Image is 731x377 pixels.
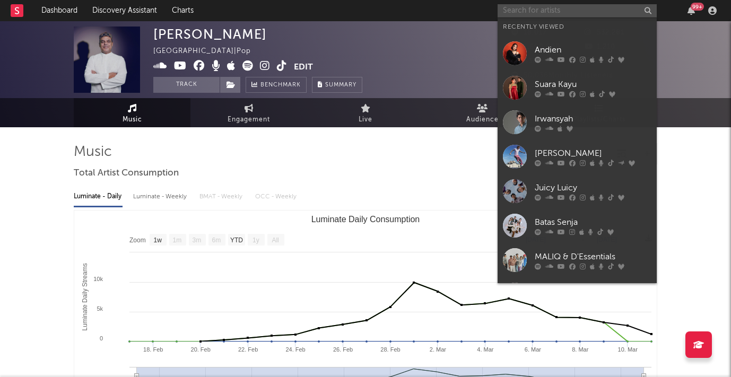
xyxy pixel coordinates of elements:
button: 99+ [688,6,695,15]
div: [PERSON_NAME] [535,147,651,160]
text: 10. Mar [618,346,638,353]
text: 1m [173,236,182,244]
text: Zoom [129,236,146,244]
text: 24. Feb [285,346,305,353]
span: Live [359,113,372,126]
text: 1w [154,236,162,244]
span: Engagement [228,113,270,126]
span: Benchmark [260,79,301,92]
a: Live [307,98,424,127]
a: MALIQ & D'Essentials [498,243,657,277]
span: Summary [325,82,356,88]
a: Rombongan Bodonk Koplo [498,277,657,312]
text: 3m [193,236,202,244]
span: Audience [466,113,499,126]
text: 0 [100,335,103,341]
button: Track [153,77,220,93]
text: 2. Mar [430,346,447,353]
text: 18. Feb [143,346,163,353]
a: Juicy Luicy [498,174,657,208]
a: Audience [424,98,541,127]
div: Irwansyah [535,112,651,125]
div: MALIQ & D'Essentials [535,250,651,263]
a: Irwansyah [498,105,657,139]
a: Batas Senja [498,208,657,243]
button: Edit [294,60,313,74]
text: 22. Feb [238,346,258,353]
text: YTD [230,236,243,244]
div: [GEOGRAPHIC_DATA] | Pop [153,45,263,58]
text: Luminate Daily Consumption [311,215,420,224]
span: Music [123,113,142,126]
span: Total Artist Consumption [74,167,179,180]
div: [PERSON_NAME] [153,27,267,42]
text: Luminate Daily Streams [81,263,89,330]
a: Suara Kayu [498,71,657,105]
div: Juicy Luicy [535,181,651,194]
text: All [272,236,279,244]
div: Suara Kayu [535,78,651,91]
a: Music [74,98,190,127]
div: 99 + [691,3,704,11]
div: Luminate - Weekly [133,188,189,206]
text: 1y [253,236,259,244]
a: [PERSON_NAME] [498,139,657,174]
input: Search for artists [498,4,657,17]
a: Benchmark [246,77,307,93]
text: 20. Feb [191,346,211,353]
text: 10k [93,276,103,282]
text: 4. Mar [477,346,494,353]
text: 5k [97,305,103,312]
text: 8. Mar [572,346,589,353]
text: 6m [212,236,221,244]
text: 26. Feb [333,346,353,353]
div: Andien [535,43,651,56]
a: Engagement [190,98,307,127]
div: Batas Senja [535,216,651,229]
text: 28. Feb [380,346,400,353]
button: Summary [312,77,362,93]
a: Andien [498,36,657,71]
div: Recently Viewed [503,21,651,33]
div: Luminate - Daily [74,188,123,206]
text: 6. Mar [525,346,542,353]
